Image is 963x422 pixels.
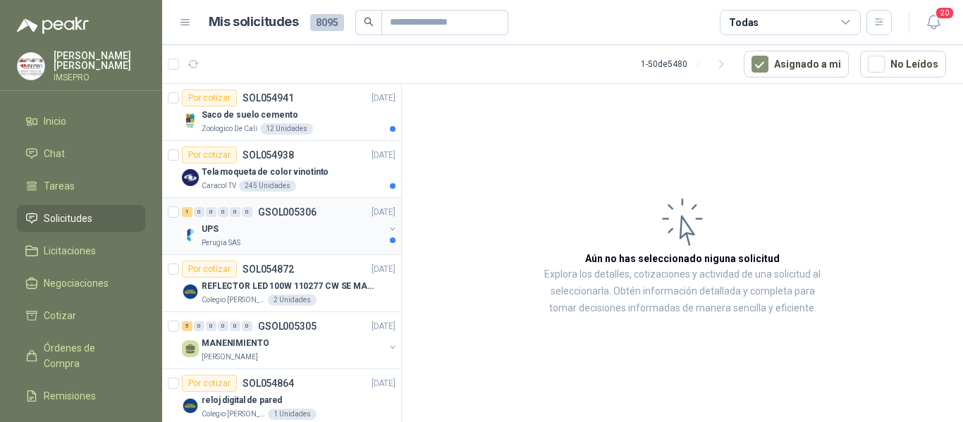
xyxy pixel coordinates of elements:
[860,51,946,77] button: No Leídos
[194,321,204,331] div: 0
[17,335,145,377] a: Órdenes de Compra
[17,237,145,264] a: Licitaciones
[162,84,401,141] a: Por cotizarSOL054941[DATE] Company LogoSaco de suelo cementoZoologico De Cali12 Unidades
[54,51,145,70] p: [PERSON_NAME] [PERSON_NAME]
[202,294,265,306] p: Colegio [PERSON_NAME]
[17,17,89,34] img: Logo peakr
[260,123,313,135] div: 12 Unidades
[242,207,252,217] div: 0
[372,263,395,276] p: [DATE]
[182,169,199,186] img: Company Logo
[372,320,395,333] p: [DATE]
[243,378,294,388] p: SOL054864
[182,89,237,106] div: Por cotizar
[202,409,265,420] p: Colegio [PERSON_NAME]
[585,251,780,266] h3: Aún no has seleccionado niguna solicitud
[543,266,822,317] p: Explora los detalles, cotizaciones y actividad de una solicitud al seleccionarla. Obtén informaci...
[372,92,395,105] p: [DATE]
[230,321,240,331] div: 0
[182,147,237,163] div: Por cotizar
[44,308,76,323] span: Cotizar
[239,180,296,192] div: 245 Unidades
[364,17,374,27] span: search
[206,321,216,331] div: 0
[17,108,145,135] a: Inicio
[17,383,145,409] a: Remisiones
[372,206,395,219] p: [DATE]
[206,207,216,217] div: 0
[243,93,294,103] p: SOL054941
[194,207,204,217] div: 0
[44,211,92,226] span: Solicitudes
[162,141,401,198] a: Por cotizarSOL054938[DATE] Company LogoTela moqueta de color vinotintoCaracol TV245 Unidades
[921,10,946,35] button: 20
[243,264,294,274] p: SOL054872
[202,394,282,407] p: reloj digital de pared
[202,280,377,293] p: REFLECTOR LED 100W 110277 CW SE MARCA: PILA BY PHILIPS
[182,375,237,392] div: Por cotizar
[202,237,240,249] p: Perugia SAS
[17,302,145,329] a: Cotizar
[182,204,398,249] a: 1 0 0 0 0 0 GSOL005306[DATE] Company LogoUPSPerugia SAS
[44,113,66,129] span: Inicio
[243,150,294,160] p: SOL054938
[372,149,395,162] p: [DATE]
[258,321,317,331] p: GSOL005305
[641,53,732,75] div: 1 - 50 de 5480
[268,409,317,420] div: 1 Unidades
[44,243,96,259] span: Licitaciones
[268,294,317,306] div: 2 Unidades
[202,337,269,350] p: MANENIMIENTO
[182,261,237,278] div: Por cotizar
[202,166,329,179] p: Tela moqueta de color vinotinto
[218,321,228,331] div: 0
[44,178,75,194] span: Tareas
[935,6,955,20] span: 20
[17,270,145,297] a: Negociaciones
[54,73,145,82] p: IMSEPRO
[744,51,849,77] button: Asignado a mi
[182,283,199,300] img: Company Logo
[202,223,219,236] p: UPS
[202,352,258,363] p: [PERSON_NAME]
[202,123,257,135] p: Zoologico De Cali
[44,340,132,371] span: Órdenes de Compra
[182,321,192,331] div: 5
[729,15,759,30] div: Todas
[17,173,145,199] a: Tareas
[162,255,401,312] a: Por cotizarSOL054872[DATE] Company LogoREFLECTOR LED 100W 110277 CW SE MARCA: PILA BY PHILIPSCole...
[209,12,299,32] h1: Mis solicitudes
[202,180,236,192] p: Caracol TV
[310,14,344,31] span: 8095
[44,388,96,404] span: Remisiones
[372,377,395,390] p: [DATE]
[18,53,44,80] img: Company Logo
[44,275,109,291] span: Negociaciones
[182,318,398,363] a: 5 0 0 0 0 0 GSOL005305[DATE] MANENIMIENTO[PERSON_NAME]
[182,397,199,414] img: Company Logo
[182,207,192,217] div: 1
[218,207,228,217] div: 0
[258,207,317,217] p: GSOL005306
[44,146,65,161] span: Chat
[17,140,145,167] a: Chat
[230,207,240,217] div: 0
[182,226,199,243] img: Company Logo
[182,112,199,129] img: Company Logo
[17,205,145,232] a: Solicitudes
[202,108,298,122] p: Saco de suelo cemento
[242,321,252,331] div: 0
